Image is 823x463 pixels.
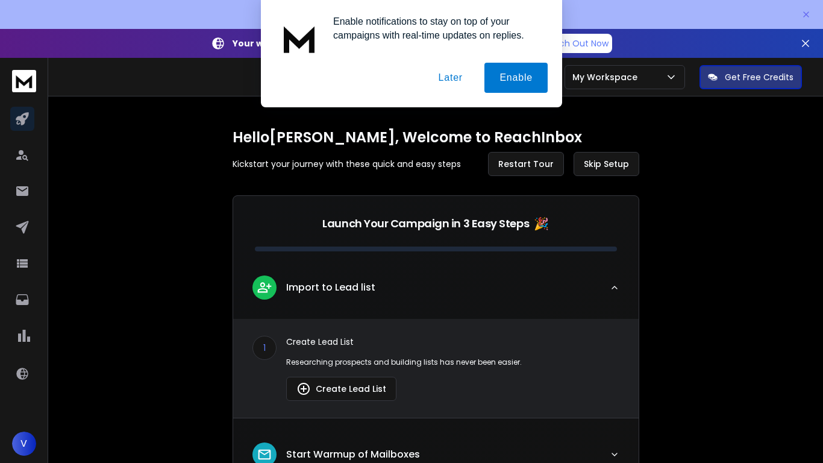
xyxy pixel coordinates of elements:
[534,215,549,232] span: 🎉
[12,432,36,456] button: V
[275,14,324,63] img: notification icon
[233,319,639,418] div: leadImport to Lead list
[233,158,461,170] p: Kickstart your journey with these quick and easy steps
[324,14,548,42] div: Enable notifications to stay on top of your campaigns with real-time updates on replies.
[296,382,311,396] img: lead
[233,266,639,319] button: leadImport to Lead list
[584,158,629,170] span: Skip Setup
[423,63,477,93] button: Later
[286,357,619,367] p: Researching prospects and building lists has never been easier.
[488,152,564,176] button: Restart Tour
[286,336,619,348] p: Create Lead List
[286,280,375,295] p: Import to Lead list
[322,215,529,232] p: Launch Your Campaign in 3 Easy Steps
[257,280,272,295] img: lead
[252,336,277,360] div: 1
[233,128,639,147] h1: Hello [PERSON_NAME] , Welcome to ReachInbox
[257,447,272,462] img: lead
[574,152,639,176] button: Skip Setup
[286,377,396,401] button: Create Lead List
[484,63,548,93] button: Enable
[286,447,420,462] p: Start Warmup of Mailboxes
